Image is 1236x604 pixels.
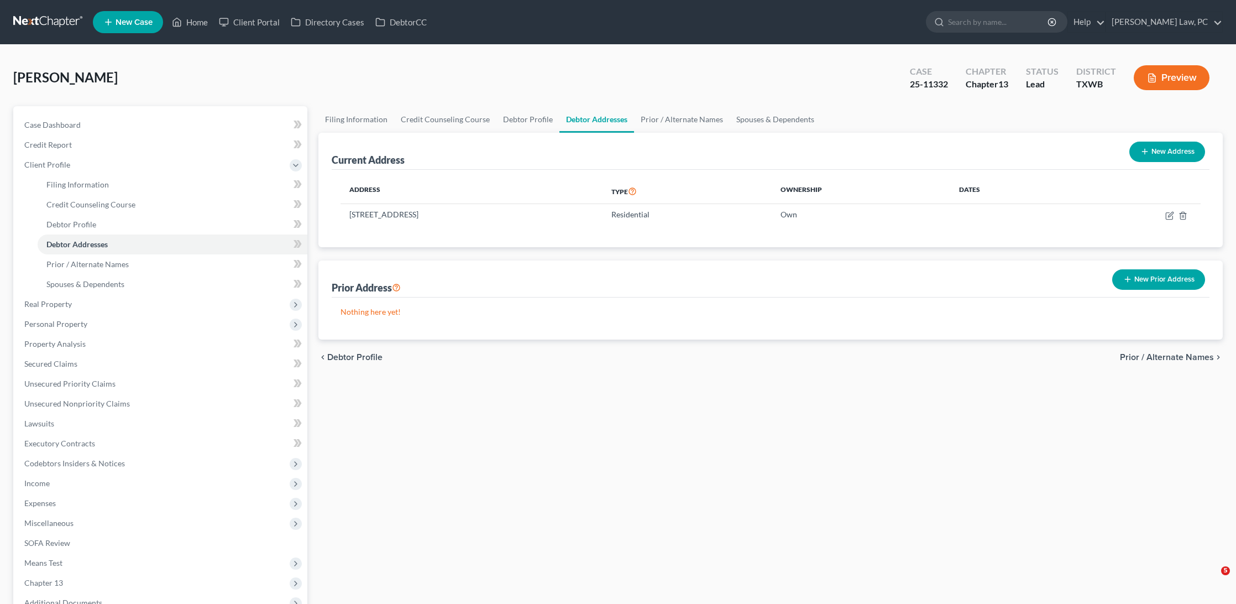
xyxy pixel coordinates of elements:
[966,65,1008,78] div: Chapter
[166,12,213,32] a: Home
[1106,12,1222,32] a: [PERSON_NAME] Law, PC
[24,478,50,488] span: Income
[1076,65,1116,78] div: District
[15,334,307,354] a: Property Analysis
[24,439,95,448] span: Executory Contracts
[24,498,56,508] span: Expenses
[966,78,1008,91] div: Chapter
[285,12,370,32] a: Directory Cases
[15,533,307,553] a: SOFA Review
[38,254,307,274] a: Prior / Alternate Names
[910,65,948,78] div: Case
[559,106,634,133] a: Debtor Addresses
[38,175,307,195] a: Filing Information
[38,235,307,254] a: Debtor Addresses
[46,279,124,289] span: Spouses & Dependents
[341,306,1201,317] p: Nothing here yet!
[24,339,86,348] span: Property Analysis
[332,153,405,166] div: Current Address
[24,399,130,408] span: Unsecured Nonpriority Claims
[394,106,496,133] a: Credit Counseling Course
[1120,353,1223,362] button: Prior / Alternate Names chevron_right
[318,353,383,362] button: chevron_left Debtor Profile
[15,135,307,155] a: Credit Report
[15,394,307,414] a: Unsecured Nonpriority Claims
[496,106,559,133] a: Debtor Profile
[1026,78,1059,91] div: Lead
[38,274,307,294] a: Spouses & Dependents
[38,195,307,215] a: Credit Counseling Course
[634,106,730,133] a: Prior / Alternate Names
[772,179,950,204] th: Ownership
[1221,566,1230,575] span: 5
[24,578,63,587] span: Chapter 13
[13,69,118,85] span: [PERSON_NAME]
[46,259,129,269] span: Prior / Alternate Names
[910,78,948,91] div: 25-11332
[948,12,1049,32] input: Search by name...
[15,414,307,434] a: Lawsuits
[24,319,87,329] span: Personal Property
[772,204,950,225] td: Own
[1214,353,1223,362] i: chevron_right
[15,354,307,374] a: Secured Claims
[46,239,108,249] span: Debtor Addresses
[24,558,62,567] span: Means Test
[1112,269,1205,290] button: New Prior Address
[24,359,77,368] span: Secured Claims
[46,180,109,189] span: Filing Information
[370,12,432,32] a: DebtorCC
[15,434,307,454] a: Executory Contracts
[1068,12,1105,32] a: Help
[46,200,135,209] span: Credit Counseling Course
[603,179,771,204] th: Type
[730,106,821,133] a: Spouses & Dependents
[318,106,394,133] a: Filing Information
[318,353,327,362] i: chevron_left
[341,204,603,225] td: [STREET_ADDRESS]
[24,140,72,149] span: Credit Report
[24,160,70,169] span: Client Profile
[46,220,96,229] span: Debtor Profile
[950,179,1067,204] th: Dates
[341,179,603,204] th: Address
[15,115,307,135] a: Case Dashboard
[213,12,285,32] a: Client Portal
[1120,353,1214,362] span: Prior / Alternate Names
[1026,65,1059,78] div: Status
[998,79,1008,89] span: 13
[1076,78,1116,91] div: TXWB
[1198,566,1225,593] iframe: Intercom live chat
[24,459,125,468] span: Codebtors Insiders & Notices
[327,353,383,362] span: Debtor Profile
[15,374,307,394] a: Unsecured Priority Claims
[24,120,81,129] span: Case Dashboard
[603,204,771,225] td: Residential
[38,215,307,235] a: Debtor Profile
[24,538,70,548] span: SOFA Review
[332,281,401,294] div: Prior Address
[24,379,116,388] span: Unsecured Priority Claims
[1129,142,1205,162] button: New Address
[1134,65,1209,90] button: Preview
[116,18,153,27] span: New Case
[24,419,54,428] span: Lawsuits
[24,299,72,309] span: Real Property
[24,518,74,528] span: Miscellaneous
